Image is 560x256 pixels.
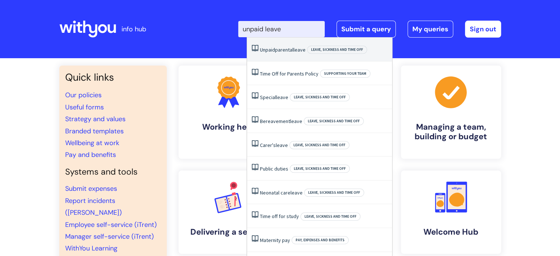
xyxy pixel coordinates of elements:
[304,189,364,197] span: Leave, sickness and time off
[179,171,279,254] a: Delivering a service
[184,122,273,132] h4: Working here
[290,189,303,196] span: leave
[276,142,288,148] span: leave
[290,118,302,125] span: leave
[65,91,102,99] a: Our policies
[179,66,279,159] a: Working here
[65,103,104,112] a: Useful forms
[300,213,360,221] span: Leave, sickness and time off
[65,71,161,83] h3: Quick links
[465,21,501,38] a: Sign out
[290,165,350,173] span: Leave, sickness and time off
[408,21,453,38] a: My queries
[65,196,122,217] a: Report incidents ([PERSON_NAME])
[401,66,501,159] a: Managing a team, building or budget
[260,70,318,77] a: Time Off for Parents Policy
[260,118,302,125] a: Bereavementleave
[65,127,124,136] a: Branded templates
[401,171,501,254] a: Welcome Hub
[337,21,396,38] a: Submit a query
[407,122,495,142] h4: Managing a team, building or budget
[407,227,495,237] h4: Welcome Hub
[276,94,288,101] span: leave
[260,46,306,53] a: Unpaidparentalleave
[304,117,364,125] span: Leave, sickness and time off
[260,237,290,243] a: Maternity pay
[65,115,126,123] a: Strategy and values
[238,21,325,37] input: Search
[293,46,306,53] span: leave
[65,244,117,253] a: WithYou Learning
[260,94,288,101] a: Specialleave
[260,142,288,148] a: Carer'sleave
[260,189,303,196] a: Neonatal careleave
[65,232,154,241] a: Manager self-service (iTrent)
[65,138,119,147] a: Wellbeing at work
[65,220,157,229] a: Employee self-service (iTrent)
[65,184,117,193] a: Submit expenses
[307,46,367,54] span: Leave, sickness and time off
[260,213,299,220] a: Time off for study
[184,227,273,237] h4: Delivering a service
[260,46,275,53] span: Unpaid
[289,141,349,149] span: Leave, sickness and time off
[290,93,350,101] span: Leave, sickness and time off
[292,236,349,244] span: Pay, expenses and benefits
[65,167,161,177] h4: Systems and tools
[238,21,501,38] div: | -
[65,150,116,159] a: Pay and benefits
[320,70,370,78] span: Supporting your team
[260,165,288,172] a: Public duties
[121,23,146,35] p: info hub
